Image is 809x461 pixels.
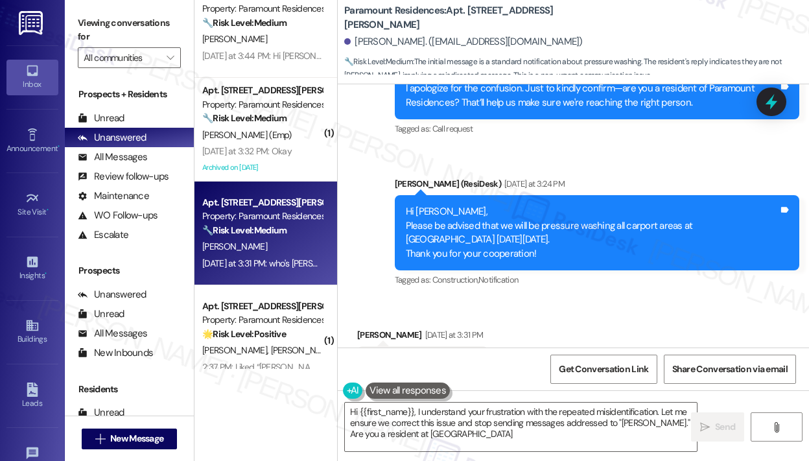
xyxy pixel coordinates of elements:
div: Residents [65,383,194,396]
label: Viewing conversations for [78,13,181,47]
div: Prospects + Residents [65,88,194,101]
strong: 🌟 Risk Level: Positive [202,328,286,340]
i:  [95,434,105,444]
span: Construction , [432,274,479,285]
span: [PERSON_NAME] [202,344,271,356]
div: Property: Paramount Residences [202,209,322,223]
div: [DATE] at 3:24 PM [501,177,565,191]
div: Unanswered [78,288,147,301]
div: All Messages [78,327,147,340]
button: New Message [82,429,178,449]
div: WO Follow-ups [78,209,158,222]
div: Apt. [STREET_ADDRESS][PERSON_NAME] [202,196,322,209]
button: Share Conversation via email [664,355,796,384]
div: 2:37 PM: Liked “[PERSON_NAME] (Paramount Residences): [PERSON_NAME] and [PERSON_NAME],…” [202,361,580,373]
div: Prospects [65,264,194,278]
span: [PERSON_NAME] (Emp) [202,129,292,141]
span: : The initial message is a standard notification about pressure washing. The resident's reply ind... [344,55,809,83]
div: I apologize for the confusion. Just to kindly confirm—are you a resident of Paramount Residences?... [406,82,779,110]
button: Get Conversation Link [550,355,657,384]
span: Notification [478,274,518,285]
a: Inbox [6,60,58,95]
div: Maintenance [78,189,149,203]
b: Paramount Residences: Apt. [STREET_ADDRESS][PERSON_NAME] [344,4,604,32]
div: Hi [PERSON_NAME], Please be advised that we will be pressure washing all carport areas at [GEOGRA... [406,205,779,261]
div: Tagged as: [395,119,799,138]
a: Insights • [6,251,58,286]
div: [DATE] at 3:31 PM [422,328,484,342]
span: [PERSON_NAME] [202,33,267,45]
div: Unanswered [78,131,147,145]
div: All Messages [78,150,147,164]
strong: 🔧 Risk Level: Medium [202,224,287,236]
strong: 🔧 Risk Level: Medium [202,112,287,124]
span: • [45,269,47,278]
div: Apt. [STREET_ADDRESS][PERSON_NAME] [202,300,322,313]
div: Unread [78,406,124,420]
input: All communities [84,47,160,68]
div: Review follow-ups [78,170,169,183]
strong: 🔧 Risk Level: Medium [344,56,413,67]
a: Buildings [6,314,58,349]
div: Tagged as: [395,270,799,289]
a: Site Visit • [6,187,58,222]
div: Property: Paramount Residences [202,2,322,16]
i:  [700,422,710,432]
div: Apt. [STREET_ADDRESS][PERSON_NAME] [202,84,322,97]
div: [DATE] at 3:44 PM: Hi [PERSON_NAME] what do you need me to do? [202,50,458,62]
div: Escalate [78,228,128,242]
div: [PERSON_NAME] [357,328,488,346]
span: [PERSON_NAME] [202,241,267,252]
textarea: Hi {{first_name}}, I understand your frustration with the repeated misidentification. Let me ensu... [345,403,697,451]
div: Property: Paramount Residences [202,313,322,327]
img: ResiDesk Logo [19,11,45,35]
div: [DATE] at 3:32 PM: Okay [202,145,292,157]
span: New Message [110,432,163,445]
strong: 🔧 Risk Level: Medium [202,17,287,29]
div: [DATE] at 3:31 PM: who's [PERSON_NAME]? [202,257,360,269]
div: New Inbounds [78,346,153,360]
div: [PERSON_NAME] (ResiDesk) [395,177,799,195]
span: [PERSON_NAME] [PERSON_NAME] [271,344,403,356]
span: Send [715,420,735,434]
div: Unread [78,307,124,321]
div: Unread [78,112,124,125]
span: • [58,142,60,151]
div: Property: Paramount Residences [202,98,322,112]
i:  [167,53,174,63]
span: Call request [432,123,473,134]
div: Archived on [DATE] [201,160,323,176]
div: [PERSON_NAME]. ([EMAIL_ADDRESS][DOMAIN_NAME]) [344,35,583,49]
span: Share Conversation via email [672,362,788,376]
span: Get Conversation Link [559,362,648,376]
i:  [771,422,781,432]
a: Leads [6,379,58,414]
span: • [47,206,49,215]
button: Send [691,412,744,442]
